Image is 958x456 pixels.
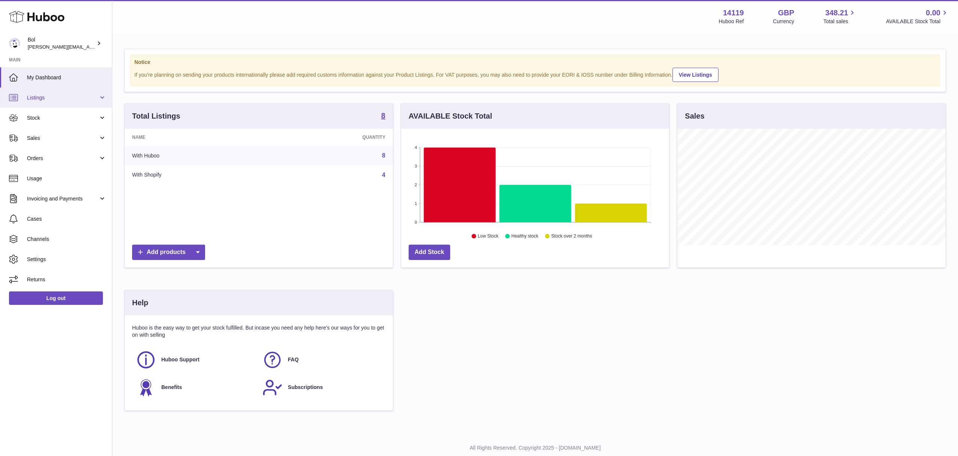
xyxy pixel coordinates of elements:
[773,18,794,25] div: Currency
[27,215,106,223] span: Cases
[415,164,417,168] text: 3
[27,135,98,142] span: Sales
[134,59,936,66] strong: Notice
[551,234,592,239] text: Stock over 2 months
[886,8,949,25] a: 0.00 AVAILABLE Stock Total
[288,384,323,391] span: Subscriptions
[478,234,499,239] text: Low Stock
[132,324,385,339] p: Huboo is the easy way to get your stock fulfilled. But incase you need any help here's our ways f...
[27,94,98,101] span: Listings
[27,195,98,202] span: Invoicing and Payments
[118,444,952,452] p: All Rights Reserved. Copyright 2025 - [DOMAIN_NAME]
[685,111,704,121] h3: Sales
[723,8,744,18] strong: 14119
[381,112,385,121] a: 8
[262,350,381,370] a: FAQ
[409,111,492,121] h3: AVAILABLE Stock Total
[161,356,199,363] span: Huboo Support
[719,18,744,25] div: Huboo Ref
[415,183,417,187] text: 2
[9,291,103,305] a: Log out
[926,8,940,18] span: 0.00
[381,112,385,119] strong: 8
[132,111,180,121] h3: Total Listings
[132,298,148,308] h3: Help
[27,256,106,263] span: Settings
[27,114,98,122] span: Stock
[672,68,718,82] a: View Listings
[27,74,106,81] span: My Dashboard
[269,129,393,146] th: Quantity
[161,384,182,391] span: Benefits
[27,276,106,283] span: Returns
[136,350,255,370] a: Huboo Support
[409,245,450,260] a: Add Stock
[823,18,857,25] span: Total sales
[136,377,255,398] a: Benefits
[27,175,106,182] span: Usage
[125,146,269,165] td: With Huboo
[415,201,417,206] text: 1
[825,8,848,18] span: 348.21
[9,38,20,49] img: Scott.Sutcliffe@bolfoods.com
[415,145,417,150] text: 4
[823,8,857,25] a: 348.21 Total sales
[27,236,106,243] span: Channels
[511,234,539,239] text: Healthy stock
[125,165,269,185] td: With Shopify
[288,356,299,363] span: FAQ
[778,8,794,18] strong: GBP
[132,245,205,260] a: Add products
[134,67,936,82] div: If you're planning on sending your products internationally please add required customs informati...
[262,377,381,398] a: Subscriptions
[28,44,190,50] span: [PERSON_NAME][EMAIL_ADDRESS][PERSON_NAME][DOMAIN_NAME]
[28,36,95,51] div: Bol
[27,155,98,162] span: Orders
[886,18,949,25] span: AVAILABLE Stock Total
[125,129,269,146] th: Name
[415,220,417,224] text: 0
[382,172,385,178] a: 4
[382,152,385,159] a: 8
